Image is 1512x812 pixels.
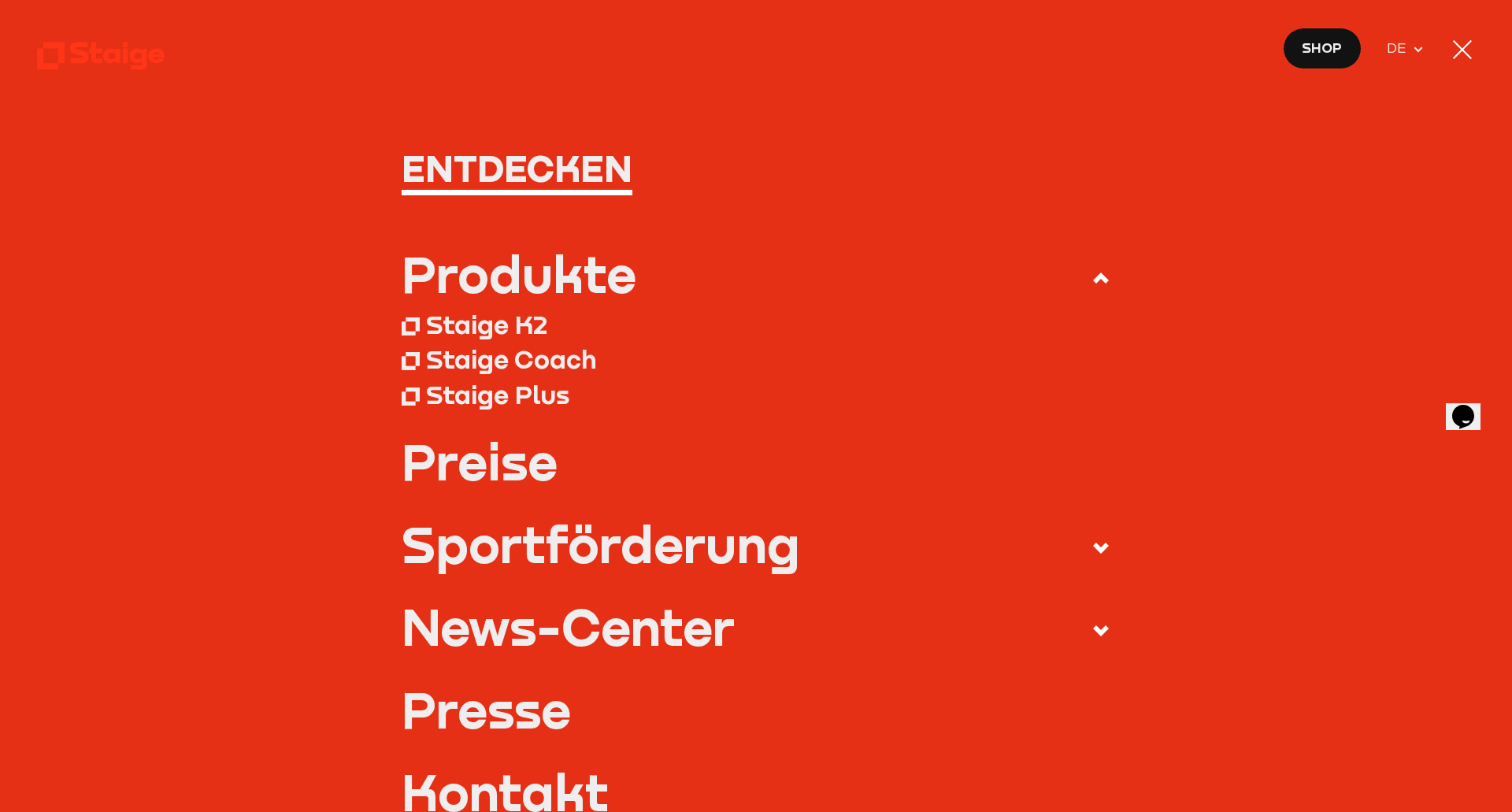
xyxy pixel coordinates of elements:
div: Staige Plus [426,379,569,410]
a: Preise [402,436,1111,486]
span: DE [1387,38,1413,60]
div: Staige Coach [426,343,596,375]
a: Staige K2 [402,306,1111,342]
div: Sportförderung [402,519,800,569]
a: Staige Plus [402,376,1111,412]
span: Shop [1302,37,1342,59]
iframe: chat widget [1446,383,1496,430]
a: Staige Coach [402,342,1111,377]
a: Presse [402,684,1111,734]
div: Produkte [402,249,636,298]
div: Staige K2 [426,309,547,340]
a: Shop [1283,28,1362,69]
div: News-Center [402,602,735,651]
